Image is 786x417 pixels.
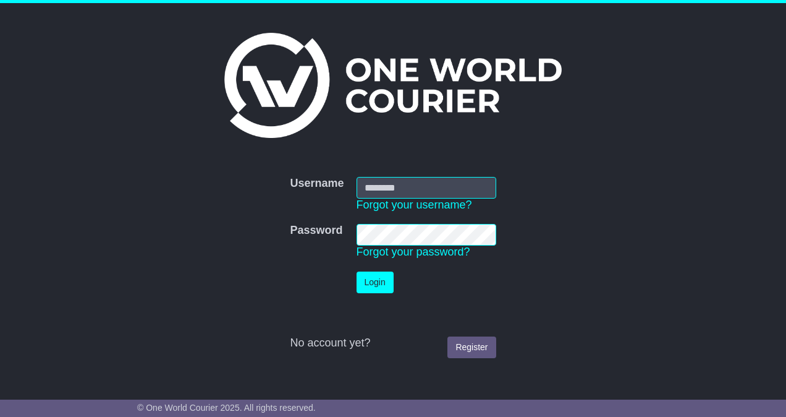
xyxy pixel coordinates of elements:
[357,246,470,258] a: Forgot your password?
[357,199,472,211] a: Forgot your username?
[290,177,344,191] label: Username
[137,403,316,413] span: © One World Courier 2025. All rights reserved.
[224,33,562,138] img: One World
[290,224,342,238] label: Password
[290,337,496,350] div: No account yet?
[447,337,496,358] a: Register
[357,272,394,293] button: Login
